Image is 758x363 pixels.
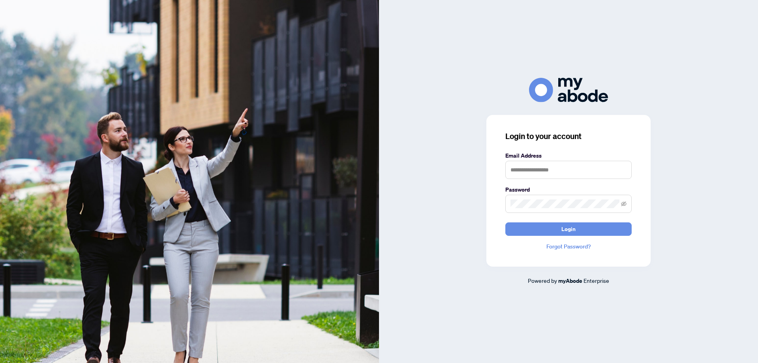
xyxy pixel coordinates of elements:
[505,185,632,194] label: Password
[558,276,582,285] a: myAbode
[505,151,632,160] label: Email Address
[505,131,632,142] h3: Login to your account
[584,277,609,284] span: Enterprise
[529,78,608,102] img: ma-logo
[505,242,632,251] a: Forgot Password?
[561,223,576,235] span: Login
[505,222,632,236] button: Login
[621,201,627,207] span: eye-invisible
[528,277,557,284] span: Powered by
